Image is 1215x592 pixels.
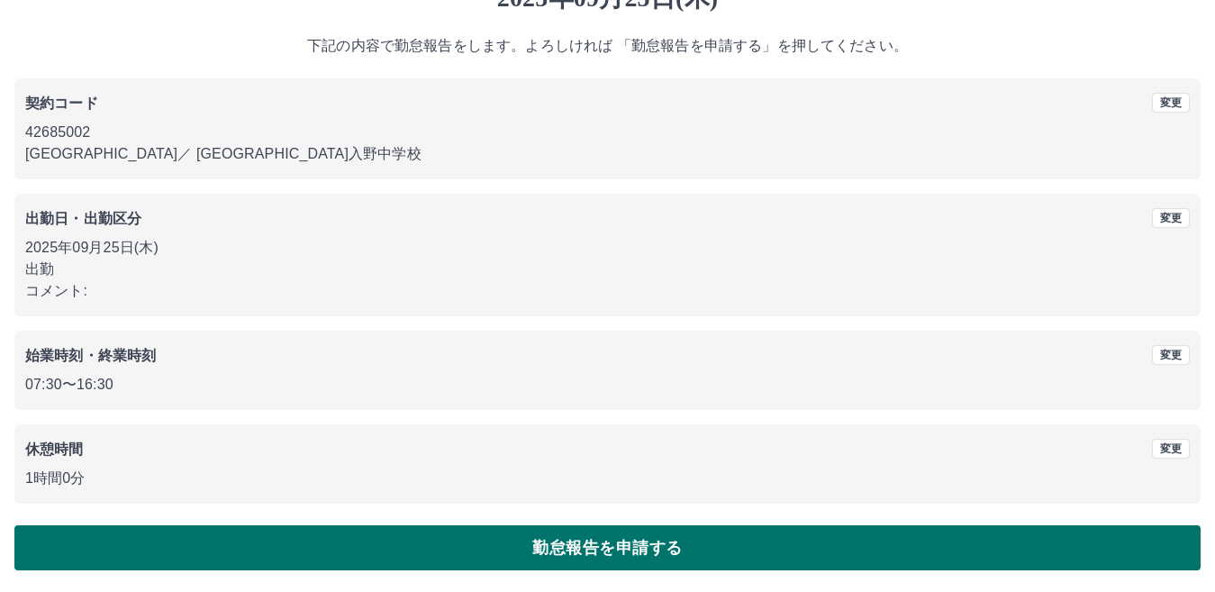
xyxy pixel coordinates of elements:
[25,237,1190,259] p: 2025年09月25日(木)
[1152,439,1190,459] button: 変更
[25,211,141,226] b: 出勤日・出勤区分
[25,348,156,363] b: 始業時刻・終業時刻
[1152,208,1190,228] button: 変更
[25,96,98,111] b: 契約コード
[25,442,84,457] b: 休憩時間
[14,525,1201,570] button: 勤怠報告を申請する
[25,280,1190,302] p: コメント:
[1152,345,1190,365] button: 変更
[25,143,1190,165] p: [GEOGRAPHIC_DATA] ／ [GEOGRAPHIC_DATA]入野中学校
[25,122,1190,143] p: 42685002
[25,374,1190,396] p: 07:30 〜 16:30
[25,259,1190,280] p: 出勤
[14,35,1201,57] p: 下記の内容で勤怠報告をします。よろしければ 「勤怠報告を申請する」を押してください。
[1152,93,1190,113] button: 変更
[25,468,1190,489] p: 1時間0分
